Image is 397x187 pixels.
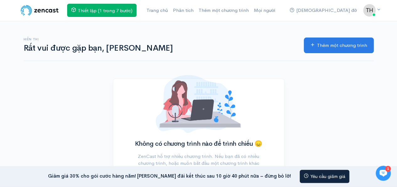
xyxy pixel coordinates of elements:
[251,4,278,17] a: Mọi người
[304,38,374,53] a: Thêm một chương trình
[24,43,173,53] font: Rất vui được gặp bạn, [PERSON_NAME]
[170,4,196,17] a: Phân tích
[376,166,391,181] iframe: gist-messenger-bubble-iframe
[18,118,112,130] input: Tìm kiếm bài viết
[156,75,241,133] img: Không có chương trình nào được thêm vào
[8,109,67,114] font: Tìm câu trả lời nhanh chóng
[300,170,349,183] a: Yêu cầu giảm giá
[10,83,116,95] button: Cuộc trò chuyện mới
[37,87,78,92] font: Cuộc trò chuyện mới
[287,4,359,17] a: [DEMOGRAPHIC_DATA] đỡ
[67,4,137,17] a: Thiết lập (1 trong 7 bước)
[144,4,170,17] a: Trang chủ
[20,4,60,17] img: Biểu trưng ZenCast
[196,4,251,17] a: Thêm một chương trình
[48,173,291,179] font: Giảm giá 30% cho gói cước hàng năm! [PERSON_NAME] đãi kết thúc sau 10 giờ 40 phút nữa – đừng bỏ lỡ!
[296,7,357,13] font: [DEMOGRAPHIC_DATA] đỡ
[199,7,249,13] font: Thêm một chương trình
[310,174,345,179] font: Yêu cầu giảm giá
[254,7,275,13] font: Mọi người
[9,42,111,81] font: Hãy cho chúng tôi biết nếu bạn cần bất cứ điều gì và chúng tôi sẽ rất vui lòng giúp đỡ! 🙂
[136,153,260,173] font: ZenCast hỗ trợ nhiều chương trình. Nếu bạn đã có nhiều chương trình, hoặc muốn bắt đầu một chương...
[363,4,376,17] img: ...
[147,7,168,13] font: Trang chủ
[78,8,132,13] font: Thiết lập (1 trong 7 bước)
[173,7,194,13] font: Phân tích
[135,140,262,148] font: Không có chương trình nào để trình chiếu 😞
[317,42,367,48] font: Thêm một chương trình
[24,37,39,41] font: Hiển thị
[9,31,58,40] font: Xin chào 👋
